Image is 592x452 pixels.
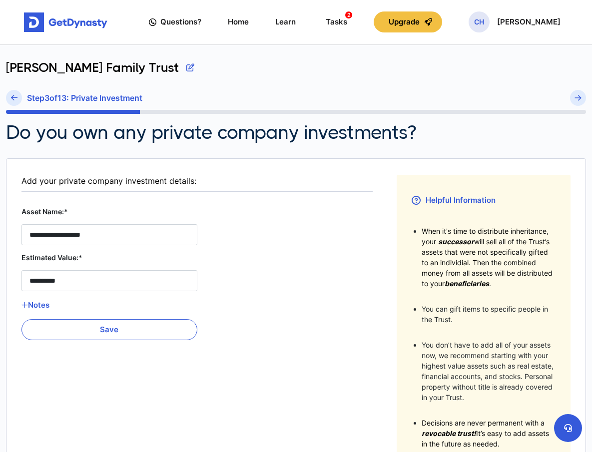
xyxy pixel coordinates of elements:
[21,207,197,217] label: Asset Name:*
[422,419,549,448] span: Decisions are never permanent with a It’s easy to add assets in the future as needed.
[6,60,586,90] div: [PERSON_NAME] Family Trust
[21,319,197,340] button: Save
[149,8,201,36] a: Questions?
[438,237,474,246] span: successor
[322,8,348,36] a: Tasks2
[469,11,561,32] button: CH[PERSON_NAME]
[21,299,197,312] button: Notes
[497,18,561,26] p: [PERSON_NAME]
[445,279,489,288] span: beneficiaries
[160,13,201,31] span: Questions?
[422,429,476,438] span: revocable trust!
[412,190,556,211] h3: Helpful Information
[469,11,490,32] span: CH
[275,8,296,36] a: Learn
[422,340,556,403] li: You don’t have to add all of your assets now, we recommend starting with your highest value asset...
[422,304,556,325] li: You can gift items to specific people in the Trust.
[21,175,373,187] div: Add your private company investment details:
[345,11,352,18] span: 2
[24,12,107,32] img: Get started for free with Dynasty Trust Company
[21,253,197,263] label: Estimated Value:*
[27,93,142,103] h6: Step 3 of 13 : Private Investment
[6,121,417,143] h2: Do you own any private company investments?
[228,8,249,36] a: Home
[374,11,442,32] button: Upgrade
[422,227,553,288] span: When it's time to distribute inheritance, your will sell all of the Trust’s assets that were not ...
[326,13,347,31] div: Tasks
